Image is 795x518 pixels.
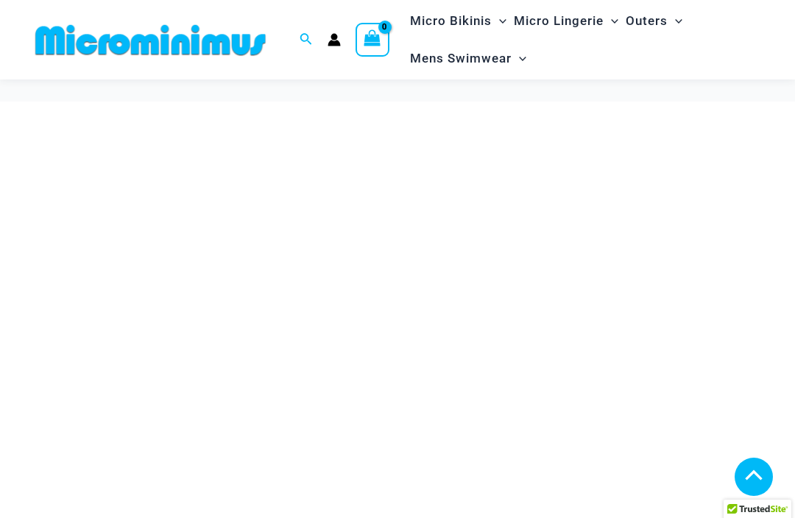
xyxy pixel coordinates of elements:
[668,2,682,40] span: Menu Toggle
[510,2,622,40] a: Micro LingerieMenu ToggleMenu Toggle
[356,23,389,57] a: View Shopping Cart, empty
[514,2,604,40] span: Micro Lingerie
[512,40,526,77] span: Menu Toggle
[29,24,272,57] img: MM SHOP LOGO FLAT
[328,33,341,46] a: Account icon link
[492,2,506,40] span: Menu Toggle
[300,31,313,49] a: Search icon link
[406,2,510,40] a: Micro BikinisMenu ToggleMenu Toggle
[604,2,618,40] span: Menu Toggle
[410,2,492,40] span: Micro Bikinis
[622,2,686,40] a: OutersMenu ToggleMenu Toggle
[626,2,668,40] span: Outers
[410,40,512,77] span: Mens Swimwear
[406,40,530,77] a: Mens SwimwearMenu ToggleMenu Toggle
